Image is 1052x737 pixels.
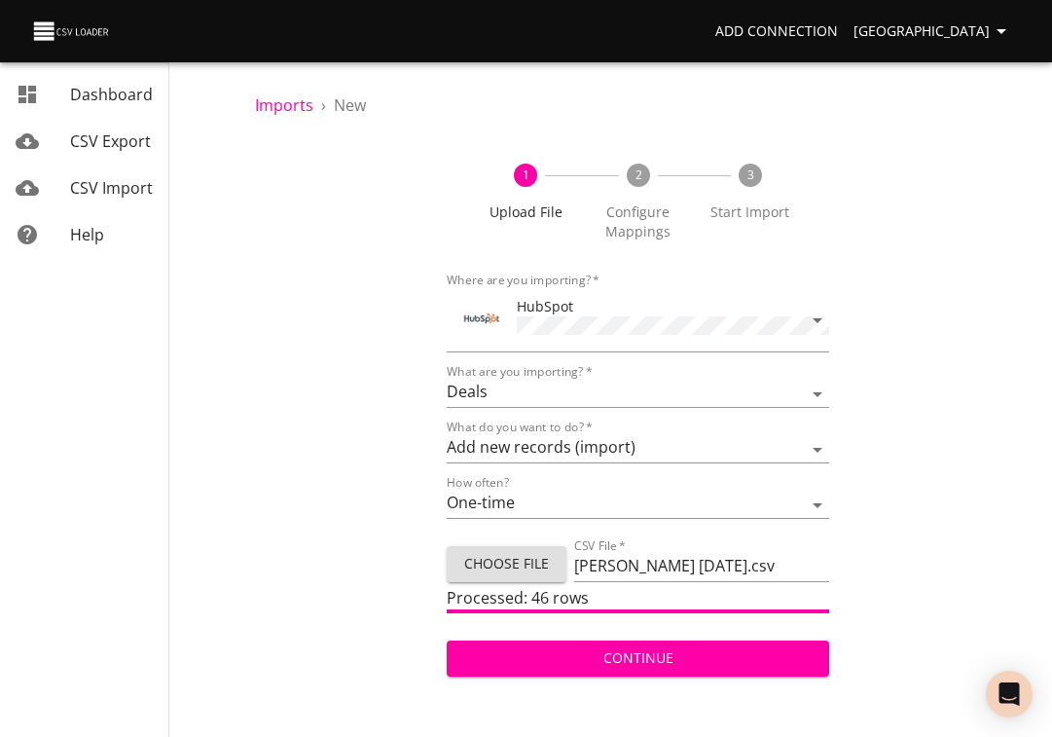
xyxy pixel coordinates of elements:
label: How often? [447,477,509,489]
span: Add Connection [715,19,838,44]
text: 3 [746,166,753,183]
span: CSV Import [70,177,153,199]
div: ToolHubSpot [447,288,830,352]
text: 2 [635,166,641,183]
span: Dashboard [70,84,153,105]
span: Processed: 46 rows [447,587,589,608]
label: What do you want to do? [447,422,593,433]
a: Add Connection [707,14,846,50]
span: Help [70,224,104,245]
li: › [321,93,326,117]
img: HubSpot [462,299,501,338]
button: Choose File [447,546,566,582]
span: CSV Export [70,130,151,152]
span: Choose File [462,552,551,576]
label: Where are you importing? [447,275,599,286]
a: Imports [255,94,313,116]
span: Configure Mappings [590,203,686,241]
div: Open Intercom Messenger [986,671,1033,718]
button: Continue [447,641,830,677]
img: CSV Loader [31,18,113,45]
span: Continue [462,646,815,671]
button: [GEOGRAPHIC_DATA] [846,14,1021,50]
text: 1 [523,166,529,183]
span: Upload File [478,203,574,222]
div: Tool [462,299,501,338]
span: [GEOGRAPHIC_DATA] [853,19,1013,44]
span: HubSpot [517,297,573,315]
span: Start Import [702,203,798,222]
label: CSV File [574,540,626,552]
label: What are you importing? [447,366,592,378]
span: New [334,94,366,116]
